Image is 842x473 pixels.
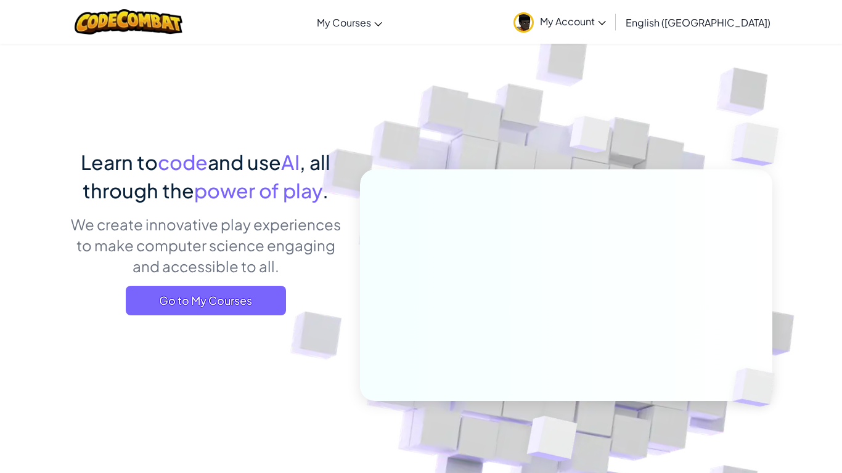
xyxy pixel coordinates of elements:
span: and use [208,150,281,174]
p: We create innovative play experiences to make computer science engaging and accessible to all. [70,214,341,277]
a: My Courses [311,6,388,39]
a: My Account [507,2,612,41]
span: . [322,178,329,203]
span: My Account [540,15,606,28]
img: Overlap cubes [706,92,813,196]
span: My Courses [317,16,371,29]
span: English ([GEOGRAPHIC_DATA]) [626,16,770,29]
img: avatar [513,12,534,33]
span: code [158,150,208,174]
img: Overlap cubes [712,342,804,432]
a: English ([GEOGRAPHIC_DATA]) [619,6,777,39]
span: power of play [194,178,322,203]
span: Learn to [81,150,158,174]
img: Overlap cubes [547,92,636,184]
img: CodeCombat logo [75,9,182,34]
span: AI [281,150,300,174]
a: Go to My Courses [126,286,286,315]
